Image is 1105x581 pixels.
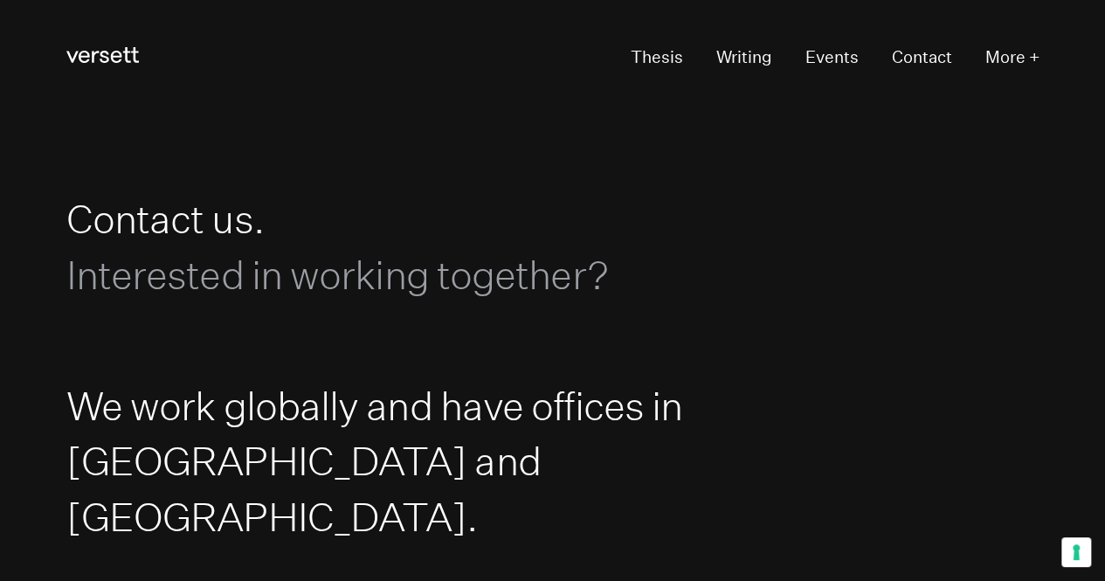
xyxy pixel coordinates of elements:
button: Your consent preferences for tracking technologies [1061,537,1091,567]
button: More + [984,42,1039,73]
h1: Contact us. [66,191,701,302]
h2: We work globally and have offices in [GEOGRAPHIC_DATA] and [GEOGRAPHIC_DATA]. [66,378,701,545]
a: Writing [716,42,772,73]
a: Events [805,42,859,73]
a: Contact [891,42,951,73]
span: Interested in working together? [66,252,608,297]
a: Thesis [631,42,683,73]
